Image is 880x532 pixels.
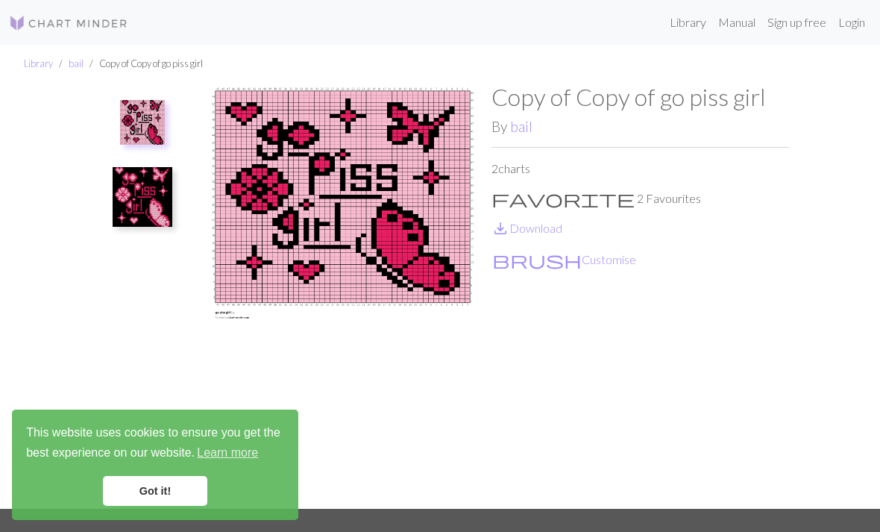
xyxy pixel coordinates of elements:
p: 2 charts [491,160,789,178]
a: DownloadDownload [491,221,562,235]
span: favorite [491,188,635,209]
li: Copy of Copy of go piss girl [84,57,203,71]
img: Logo [9,14,128,32]
i: Download [491,219,509,237]
h2: By [491,118,789,135]
a: Sign up free [761,7,832,37]
i: Favourite [491,190,635,207]
img: go piss girl [194,83,491,508]
a: dismiss cookie message [103,476,207,506]
a: bail [69,57,84,69]
a: bail [510,118,532,135]
a: Login [832,7,871,37]
img: Copy of go piss girl [113,167,172,227]
a: Manual [712,7,761,37]
h1: Copy of Copy of go piss girl [491,83,789,111]
div: cookieconsent [12,410,298,520]
a: Library [664,7,712,37]
img: go piss girl [120,100,165,145]
span: brush [492,249,582,270]
p: 2 Favourites [491,190,789,207]
a: learn more about cookies [195,442,260,464]
span: save_alt [491,218,509,239]
a: Library [24,57,53,69]
span: This website uses cookies to ensure you get the best experience on our website. [26,424,284,464]
i: Customise [492,251,582,269]
button: CustomiseCustomise [491,250,637,269]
